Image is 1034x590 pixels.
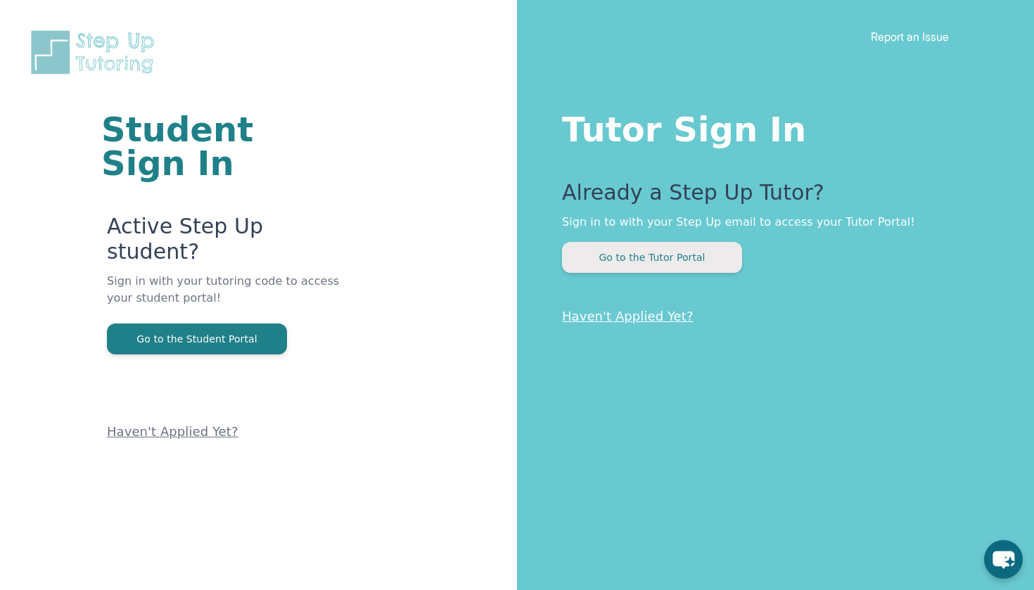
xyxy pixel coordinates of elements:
button: Go to the Student Portal [107,323,287,354]
a: Haven't Applied Yet? [107,424,238,439]
a: Report an Issue [871,30,949,44]
p: Active Step Up student? [107,214,348,273]
button: Go to the Tutor Portal [562,242,742,273]
p: Sign in to with your Step Up email to access your Tutor Portal! [562,214,978,231]
p: Already a Step Up Tutor? [562,180,978,214]
a: Go to the Tutor Portal [562,250,742,264]
h1: Student Sign In [101,113,348,180]
img: Step Up Tutoring horizontal logo [28,28,163,77]
h1: Tutor Sign In [562,107,978,146]
button: chat-button [984,540,1023,579]
a: Haven't Applied Yet? [562,309,694,323]
a: Go to the Student Portal [107,332,287,345]
p: Sign in with your tutoring code to access your student portal! [107,273,348,323]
